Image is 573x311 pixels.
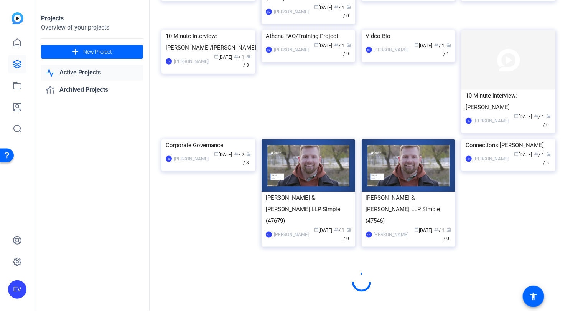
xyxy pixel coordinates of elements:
[243,55,251,68] span: / 3
[547,152,551,156] span: radio
[474,155,509,163] div: [PERSON_NAME]
[343,5,351,18] span: / 0
[234,54,239,59] span: group
[266,192,351,227] div: [PERSON_NAME] & [PERSON_NAME] LLP Simple (47679)
[366,30,451,42] div: Video Bio
[446,227,451,232] span: radio
[71,47,80,57] mat-icon: add
[414,227,419,232] span: calendar_today
[246,152,251,156] span: radio
[41,65,143,81] a: Active Projects
[234,152,244,157] span: / 2
[274,231,309,238] div: [PERSON_NAME]
[414,43,419,47] span: calendar_today
[466,90,551,113] div: 10 Minute Interview: [PERSON_NAME]
[466,139,551,151] div: Connections [PERSON_NAME]
[174,58,209,65] div: [PERSON_NAME]
[314,227,319,232] span: calendar_today
[543,152,551,165] span: / 5
[234,55,244,60] span: / 1
[274,46,309,54] div: [PERSON_NAME]
[166,30,251,53] div: 10 Minute Interview: [PERSON_NAME]/[PERSON_NAME]
[434,43,439,47] span: group
[534,114,539,118] span: group
[343,228,351,241] span: / 0
[314,5,319,9] span: calendar_today
[41,45,143,59] button: New Project
[474,117,509,125] div: [PERSON_NAME]
[529,292,538,301] mat-icon: accessibility
[334,43,339,47] span: group
[41,14,143,23] div: Projects
[466,118,472,124] div: CL
[41,82,143,98] a: Archived Projects
[434,227,439,232] span: group
[434,43,445,48] span: / 1
[234,152,239,156] span: group
[246,54,251,59] span: radio
[266,47,272,53] div: EV
[374,46,409,54] div: [PERSON_NAME]
[547,114,551,118] span: radio
[443,228,451,241] span: / 0
[314,43,319,47] span: calendar_today
[443,43,451,56] span: / 1
[346,5,351,9] span: radio
[446,43,451,47] span: radio
[343,43,351,56] span: / 9
[83,48,112,56] span: New Project
[266,30,351,42] div: Athena FAQ/Training Project
[434,228,445,233] span: / 1
[266,232,272,238] div: EV
[214,55,232,60] span: [DATE]
[534,114,545,119] span: / 1
[174,155,209,163] div: [PERSON_NAME]
[243,152,251,165] span: / 8
[314,228,332,233] span: [DATE]
[41,23,143,32] div: Overview of your projects
[334,5,339,9] span: group
[214,152,232,157] span: [DATE]
[214,152,219,156] span: calendar_today
[543,114,551,127] span: / 0
[514,114,532,119] span: [DATE]
[314,5,332,10] span: [DATE]
[166,58,172,65] div: CL
[514,114,519,118] span: calendar_today
[366,232,372,238] div: EV
[414,43,432,48] span: [DATE]
[366,192,451,227] div: [PERSON_NAME] & [PERSON_NAME] LLP Simple (47546)
[334,228,344,233] span: / 1
[534,152,539,156] span: group
[214,54,219,59] span: calendar_today
[534,152,545,157] span: / 1
[8,280,26,299] div: EV
[166,156,172,162] div: CL
[166,139,251,151] div: Corporate Governance
[346,43,351,47] span: radio
[346,227,351,232] span: radio
[514,152,519,156] span: calendar_today
[334,43,344,48] span: / 1
[266,9,272,15] div: EV
[12,12,23,24] img: blue-gradient.svg
[466,156,472,162] div: EV
[274,8,309,16] div: [PERSON_NAME]
[514,152,532,157] span: [DATE]
[334,227,339,232] span: group
[414,228,432,233] span: [DATE]
[374,231,409,238] div: [PERSON_NAME]
[314,43,332,48] span: [DATE]
[366,47,372,53] div: EV
[334,5,344,10] span: / 1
